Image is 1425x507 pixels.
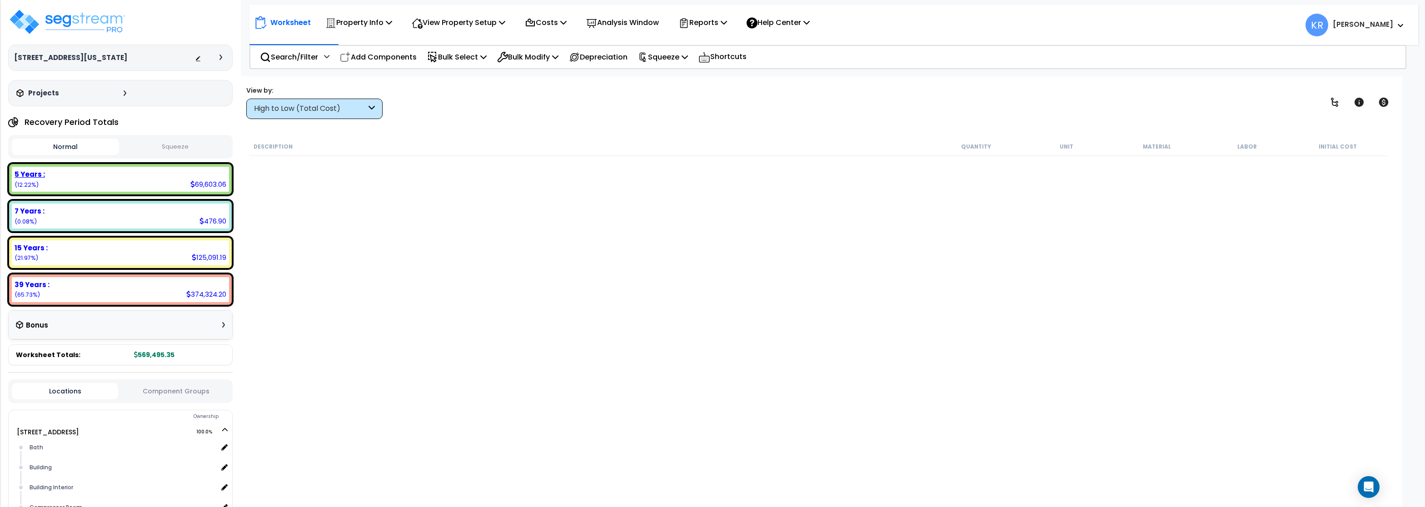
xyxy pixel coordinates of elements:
[270,16,311,29] p: Worksheet
[8,8,126,35] img: logo_pro_r.png
[693,46,752,68] div: Shortcuts
[1143,143,1171,150] small: Material
[190,179,226,189] div: 69,603.06
[254,143,293,150] small: Description
[246,86,383,95] div: View by:
[192,253,226,262] div: 125,091.19
[569,51,628,63] p: Depreciation
[121,139,229,155] button: Squeeze
[15,206,45,216] b: 7 Years :
[638,51,688,63] p: Squeeze
[698,50,747,64] p: Shortcuts
[15,291,40,298] small: 65.7291056020036%
[747,16,810,29] p: Help Center
[12,139,119,155] button: Normal
[15,169,45,179] b: 5 Years :
[525,16,567,29] p: Costs
[12,383,118,399] button: Locations
[15,254,38,262] small: 21.965269777883172%
[678,16,727,29] p: Reports
[427,51,487,63] p: Bulk Select
[17,427,79,437] a: [STREET_ADDRESS] 100.0%
[335,46,422,68] div: Add Components
[25,118,119,127] h4: Recovery Period Totals
[199,216,226,226] div: 476.90
[260,51,318,63] p: Search/Filter
[134,350,174,359] b: 569,495.35
[27,482,218,493] div: Building Interior
[27,442,218,453] div: Bath
[27,411,232,422] div: Ownership
[15,280,50,289] b: 39 Years :
[186,289,226,299] div: 374,324.20
[962,143,992,150] small: Quantity
[123,386,229,396] button: Component Groups
[28,89,59,98] h3: Projects
[15,181,39,189] small: 12.221883813449926%
[412,16,505,29] p: View Property Setup
[497,51,558,63] p: Bulk Modify
[1305,14,1328,36] span: KR
[1238,143,1257,150] small: Labor
[340,51,417,63] p: Add Components
[1358,476,1380,498] div: Open Intercom Messenger
[325,16,392,29] p: Property Info
[586,16,659,29] p: Analysis Window
[14,53,127,62] h3: [STREET_ADDRESS][US_STATE]
[254,104,366,114] div: High to Low (Total Cost)
[1060,143,1074,150] small: Unit
[15,243,48,253] b: 15 Years :
[1319,143,1357,150] small: Initial Cost
[564,46,633,68] div: Depreciation
[15,218,37,225] small: 0.08374080666330287%
[16,350,80,359] span: Worksheet Totals:
[1333,20,1393,29] b: [PERSON_NAME]
[196,427,220,437] span: 100.0%
[27,462,218,473] div: Building
[26,322,48,329] h3: Bonus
